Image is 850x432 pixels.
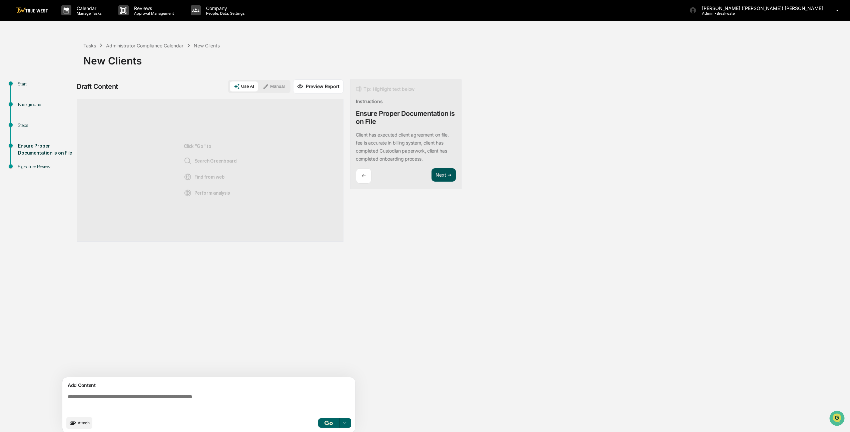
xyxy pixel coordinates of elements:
p: Calendar [71,5,105,11]
a: 🗄️Attestations [46,81,85,93]
span: Perform analysis [184,189,230,197]
img: Go [324,421,332,425]
p: People, Data, Settings [201,11,248,16]
p: [PERSON_NAME] ([PERSON_NAME]) [PERSON_NAME] [697,5,826,11]
div: Steps [18,122,73,129]
span: Search Greenboard [184,157,237,165]
div: Tip: Highlight text below [356,85,414,93]
div: 🔎 [7,97,12,103]
span: Attestations [55,84,83,91]
div: Instructions [356,98,383,104]
button: Preview Report [293,79,343,93]
span: Data Lookup [13,97,42,103]
iframe: Open customer support [829,410,847,428]
img: Web [184,173,192,181]
div: Administrator Compliance Calendar [106,43,183,48]
button: Next ➔ [432,168,456,182]
div: New Clients [83,49,847,67]
p: Admin • Breakwater [697,11,759,16]
button: Manual [259,81,289,91]
p: Manage Tasks [71,11,105,16]
p: Reviews [129,5,177,11]
div: We're available if you need us! [23,58,84,63]
p: Client has executed client agreement on file, fee is accurate in billing system, client has compl... [356,132,449,162]
div: Start [18,80,73,87]
img: 1746055101610-c473b297-6a78-478c-a979-82029cc54cd1 [7,51,19,63]
p: How can we help? [7,14,121,25]
a: 🖐️Preclearance [4,81,46,93]
div: 🗄️ [48,85,54,90]
div: Add Content [66,381,351,389]
div: Background [18,101,73,108]
span: Find from web [184,173,225,181]
button: Go [318,418,339,428]
div: Draft Content [77,82,118,90]
p: ← [361,173,366,179]
div: 🖐️ [7,85,12,90]
img: logo [16,7,48,14]
div: Start new chat [23,51,109,58]
div: New Clients [194,43,220,48]
img: Search [184,157,192,165]
div: Click "Go" to [184,110,237,231]
a: 🔎Data Lookup [4,94,45,106]
button: upload document [66,417,92,429]
span: Pylon [66,113,81,118]
span: Preclearance [13,84,43,91]
a: Powered byPylon [47,113,81,118]
div: Signature Review [18,163,73,170]
p: Approval Management [129,11,177,16]
div: Ensure Proper Documentation is on File [356,110,456,126]
button: Start new chat [113,53,121,61]
div: Ensure Proper Documentation is on File [18,143,73,157]
input: Clear [17,30,110,37]
img: Analysis [184,189,192,197]
span: Attach [78,420,90,425]
div: Tasks [83,43,96,48]
button: Use AI [230,81,258,91]
p: Company [201,5,248,11]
